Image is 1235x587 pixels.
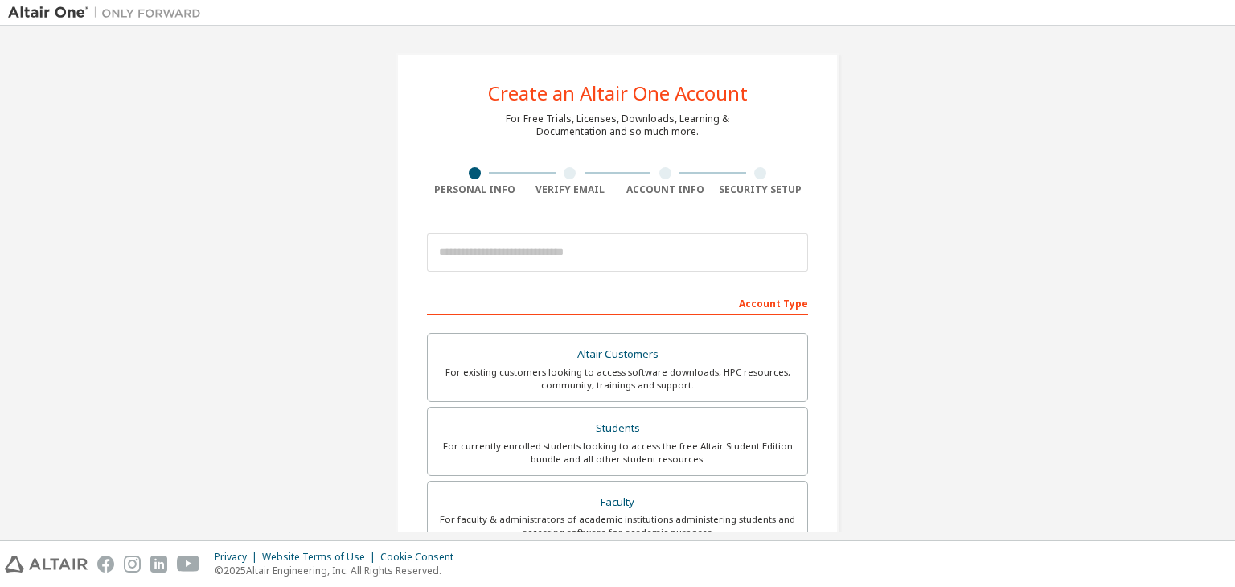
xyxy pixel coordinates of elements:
div: For Free Trials, Licenses, Downloads, Learning & Documentation and so much more. [506,113,729,138]
div: Cookie Consent [380,551,463,564]
div: Security Setup [713,183,809,196]
div: Account Info [617,183,713,196]
div: Create an Altair One Account [488,84,748,103]
div: Students [437,417,798,440]
img: youtube.svg [177,556,200,573]
p: © 2025 Altair Engineering, Inc. All Rights Reserved. [215,564,463,577]
img: instagram.svg [124,556,141,573]
img: facebook.svg [97,556,114,573]
div: Altair Customers [437,343,798,366]
div: Website Terms of Use [262,551,380,564]
img: linkedin.svg [150,556,167,573]
img: Altair One [8,5,209,21]
img: altair_logo.svg [5,556,88,573]
div: For existing customers looking to access software downloads, HPC resources, community, trainings ... [437,366,798,392]
div: Verify Email [523,183,618,196]
div: Personal Info [427,183,523,196]
div: For faculty & administrators of academic institutions administering students and accessing softwa... [437,513,798,539]
div: Account Type [427,289,808,315]
div: For currently enrolled students looking to access the free Altair Student Edition bundle and all ... [437,440,798,466]
div: Privacy [215,551,262,564]
div: Faculty [437,491,798,514]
